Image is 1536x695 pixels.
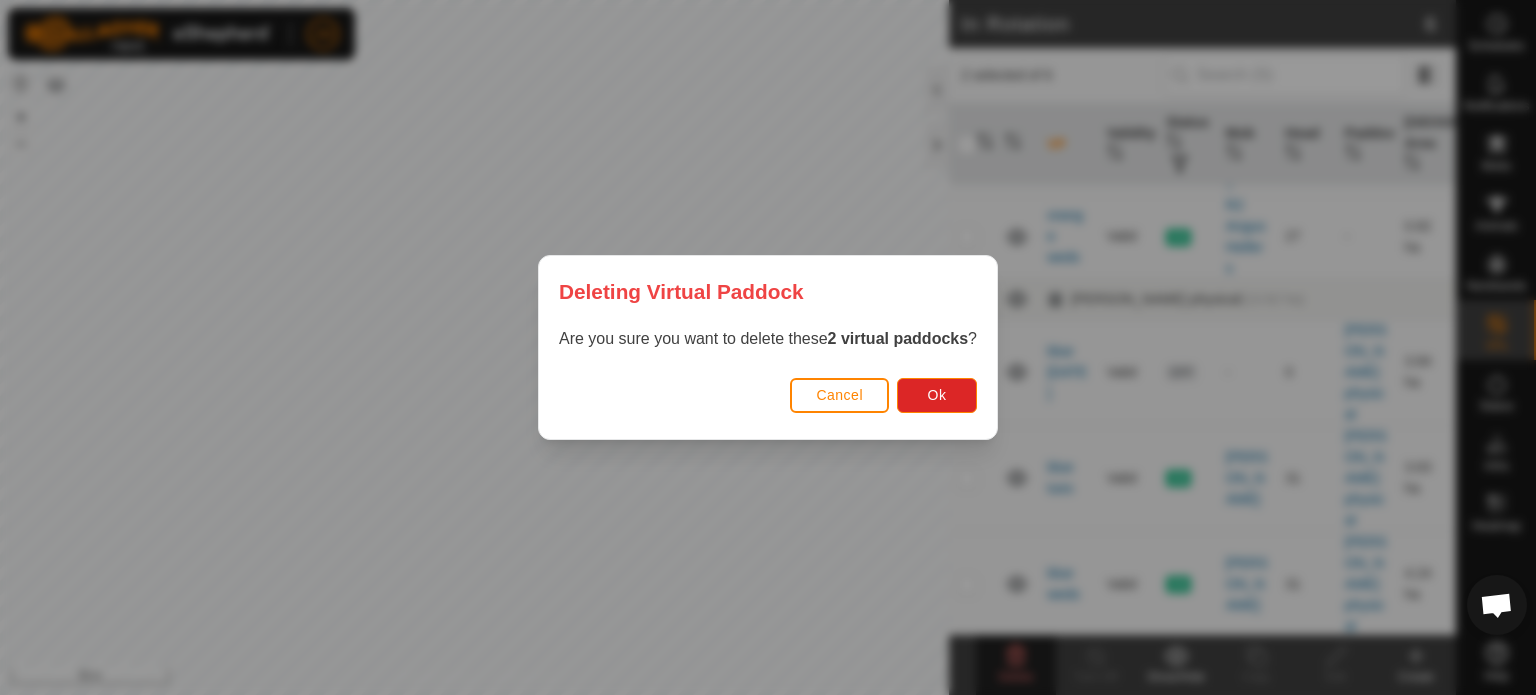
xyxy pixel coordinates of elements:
span: Are you sure you want to delete these ? [559,330,977,347]
strong: 2 virtual paddocks [828,330,969,347]
button: Ok [897,378,977,413]
div: Open chat [1467,575,1527,635]
span: Ok [928,387,947,403]
span: Cancel [816,387,863,403]
span: Deleting Virtual Paddock [559,276,804,307]
button: Cancel [790,378,889,413]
